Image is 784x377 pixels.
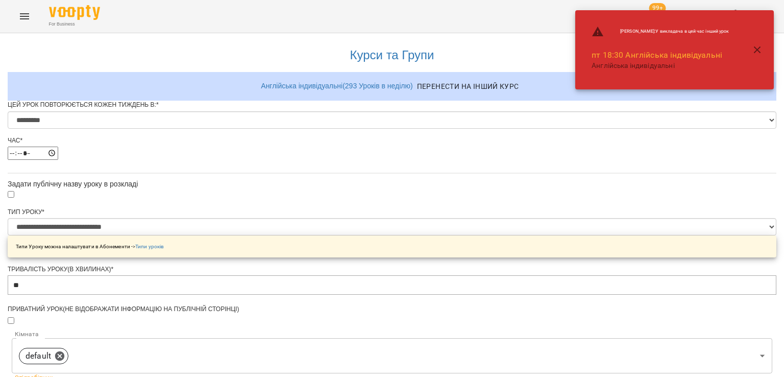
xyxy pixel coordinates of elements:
[592,61,729,71] p: Англійська індивідуальні
[16,243,164,250] p: Типи Уроку можна налаштувати в Абонементи ->
[649,3,666,13] span: 99+
[261,82,412,90] a: Англійська індивідуальні ( 293 Уроків в неділю )
[26,350,51,362] p: default
[8,136,776,145] div: Час
[12,4,37,29] button: Menu
[13,49,771,62] h3: Курси та Групи
[413,77,523,96] button: Перенести на інший курс
[592,50,722,60] a: пт 18:30 Англійська індивідуальні
[8,208,776,217] div: Тип Уроку
[417,80,519,92] span: Перенести на інший курс
[135,244,164,249] a: Типи уроків
[8,101,776,109] div: Цей урок повторюється кожен тиждень в:
[12,338,772,373] div: default
[49,5,100,20] img: Voopty Logo
[8,305,776,314] div: Приватний урок(не відображати інформацію на публічній сторінці)
[8,265,776,274] div: Тривалість уроку(в хвилинах)
[19,348,68,364] div: default
[49,21,100,28] span: For Business
[8,179,776,189] div: Задати публічну назву уроку в розкладі
[583,21,737,42] li: [PERSON_NAME] : У викладача в цей час інший урок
